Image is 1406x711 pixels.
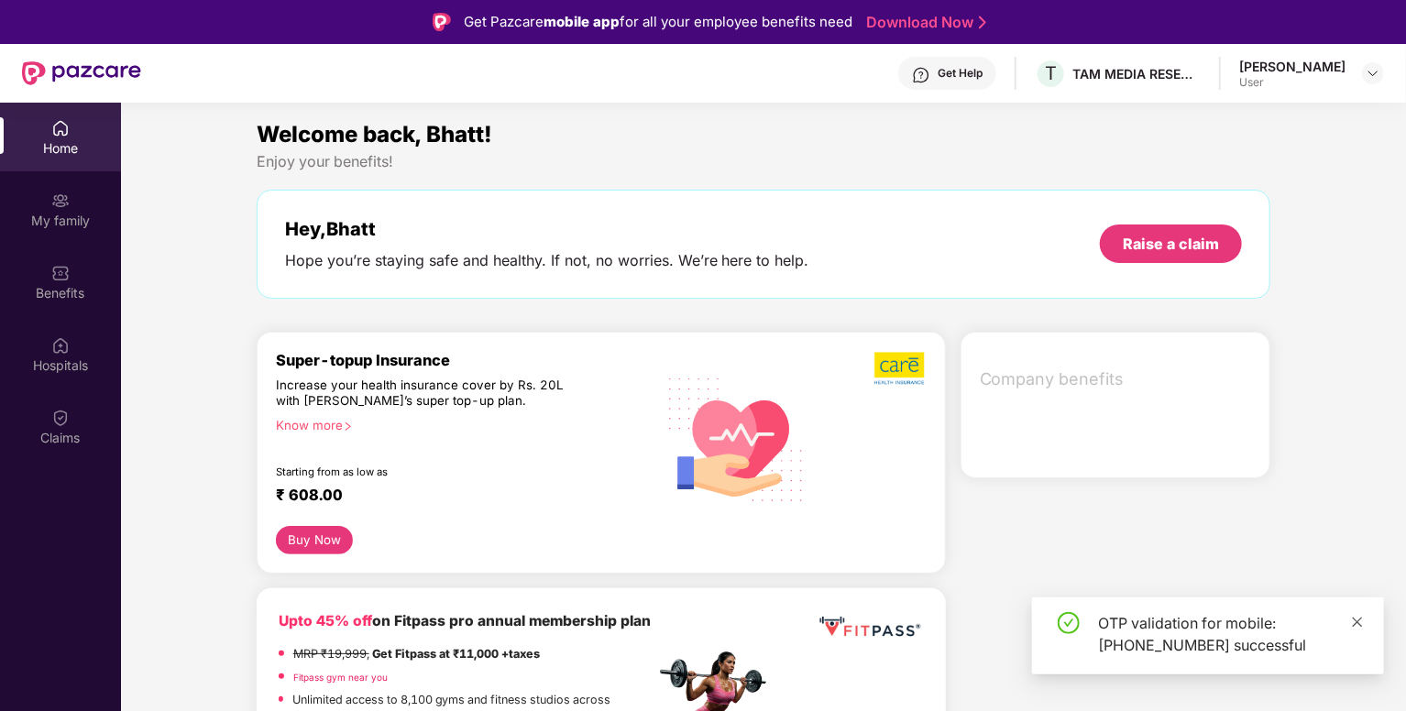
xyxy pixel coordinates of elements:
[51,336,70,355] img: svg+xml;base64,PHN2ZyBpZD0iSG9zcGl0YWxzIiB4bWxucz0iaHR0cDovL3d3dy53My5vcmcvMjAwMC9zdmciIHdpZHRoPS...
[1239,58,1346,75] div: [PERSON_NAME]
[276,351,655,369] div: Super-topup Insurance
[276,377,577,410] div: Increase your health insurance cover by Rs. 20L with [PERSON_NAME]’s super top-up plan.
[1351,616,1364,629] span: close
[276,486,637,508] div: ₹ 608.00
[276,418,644,431] div: Know more
[1123,234,1219,254] div: Raise a claim
[1058,612,1080,634] span: check-circle
[285,251,809,270] div: Hope you’re staying safe and healthy. If not, no worries. We’re here to help.
[912,66,930,84] img: svg+xml;base64,PHN2ZyBpZD0iSGVscC0zMngzMiIgeG1sbnM9Imh0dHA6Ly93d3cudzMub3JnLzIwMDAvc3ZnIiB3aWR0aD...
[51,264,70,282] img: svg+xml;base64,PHN2ZyBpZD0iQmVuZWZpdHMiIHhtbG5zPSJodHRwOi8vd3d3LnczLm9yZy8yMDAwL3N2ZyIgd2lkdGg9Ij...
[866,13,981,32] a: Download Now
[1072,65,1201,82] div: TAM MEDIA RESEARCH PRIVATE LIMITED
[969,355,1270,403] div: Company benefits
[1098,612,1362,656] div: OTP validation for mobile: [PHONE_NUMBER] successful
[874,351,927,386] img: b5dec4f62d2307b9de63beb79f102df3.png
[279,612,372,629] b: Upto 45% off
[51,191,70,210] img: svg+xml;base64,PHN2ZyB3aWR0aD0iMjAiIGhlaWdodD0iMjAiIHZpZXdCb3g9IjAgMCAyMCAyMCIgZmlsbD0ibm9uZSIgeG...
[1045,62,1057,84] span: T
[544,13,620,30] strong: mobile app
[22,61,141,85] img: New Pazcare Logo
[1239,75,1346,90] div: User
[293,647,369,661] del: MRP ₹19,999,
[276,465,577,478] div: Starting from as low as
[464,11,852,33] div: Get Pazcare for all your employee benefits need
[51,409,70,427] img: svg+xml;base64,PHN2ZyBpZD0iQ2xhaW0iIHhtbG5zPSJodHRwOi8vd3d3LnczLm9yZy8yMDAwL3N2ZyIgd2lkdGg9IjIwIi...
[257,152,1271,171] div: Enjoy your benefits!
[293,672,388,683] a: Fitpass gym near you
[980,366,1256,392] span: Company benefits
[285,218,809,240] div: Hey, Bhatt
[276,526,354,554] button: Buy Now
[655,355,818,521] img: svg+xml;base64,PHN2ZyB4bWxucz0iaHR0cDovL3d3dy53My5vcmcvMjAwMC9zdmciIHhtbG5zOnhsaW5rPSJodHRwOi8vd3...
[51,119,70,137] img: svg+xml;base64,PHN2ZyBpZD0iSG9tZSIgeG1sbnM9Imh0dHA6Ly93d3cudzMub3JnLzIwMDAvc3ZnIiB3aWR0aD0iMjAiIG...
[816,610,923,644] img: fppp.png
[279,612,651,629] b: on Fitpass pro annual membership plan
[433,13,451,31] img: Logo
[979,13,986,32] img: Stroke
[343,421,353,432] span: right
[372,647,540,661] strong: Get Fitpass at ₹11,000 +taxes
[257,121,492,148] span: Welcome back, Bhatt!
[938,66,983,81] div: Get Help
[1366,66,1380,81] img: svg+xml;base64,PHN2ZyBpZD0iRHJvcGRvd24tMzJ4MzIiIHhtbG5zPSJodHRwOi8vd3d3LnczLm9yZy8yMDAwL3N2ZyIgd2...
